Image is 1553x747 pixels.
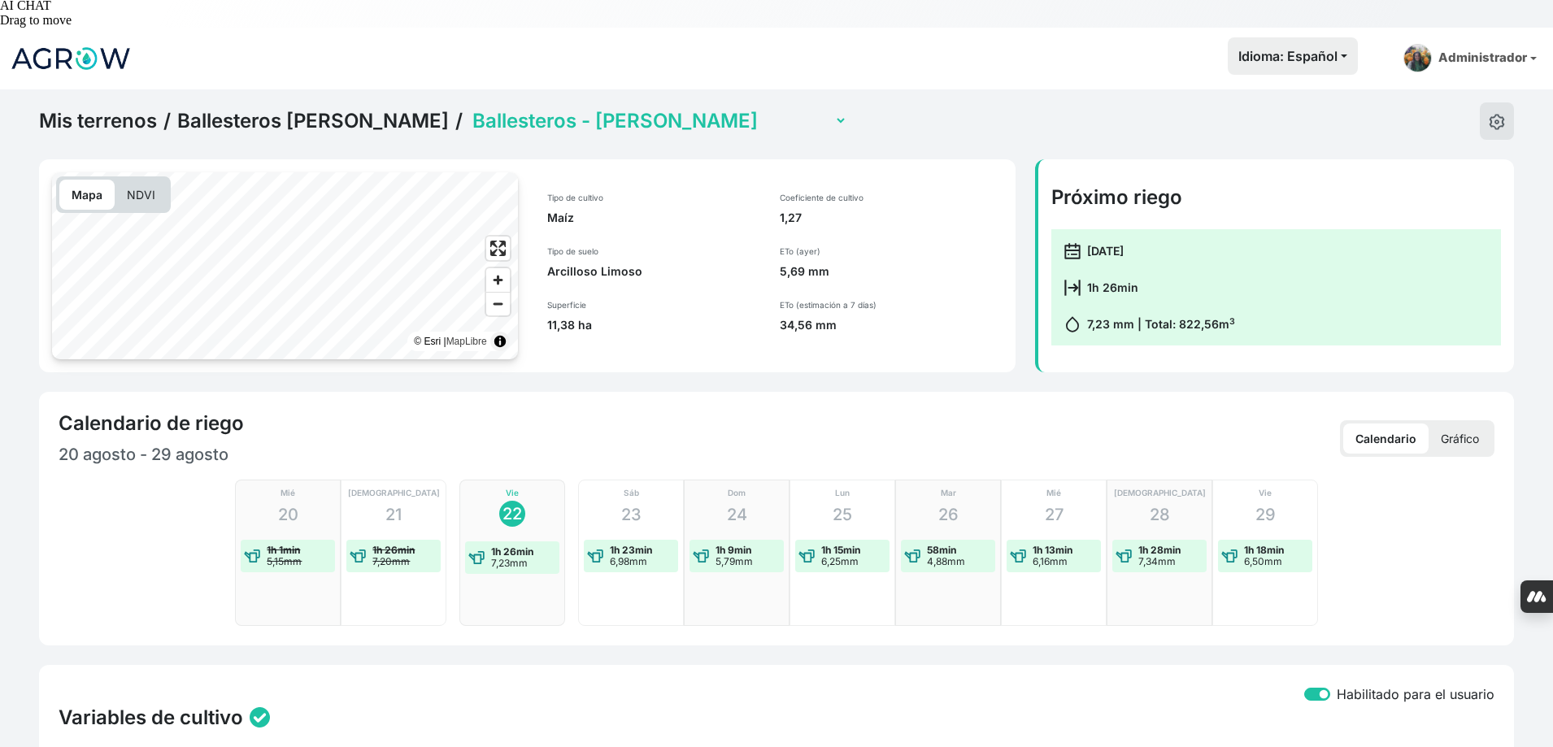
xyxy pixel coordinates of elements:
img: admin-picture [1403,44,1432,72]
p: 28 [1150,502,1170,527]
p: 1,27 [780,210,1003,226]
img: water-event [798,548,815,564]
p: NDVI [115,180,167,210]
img: water-event [1221,548,1238,564]
h4: Próximo riego [1051,185,1501,210]
img: water-event [904,548,920,564]
button: Idioma: Español [1228,37,1358,75]
p: 22 [502,502,522,526]
p: 7,20mm [372,556,415,567]
strong: 1h 18min [1244,544,1284,556]
p: [DEMOGRAPHIC_DATA] [348,487,440,499]
p: Lun [835,487,850,499]
p: 25 [833,502,852,527]
strong: 1h 26min [491,545,533,558]
strong: 1h 15min [821,544,860,556]
strong: 1h 13min [1033,544,1072,556]
p: 34,56 mm [780,317,1003,333]
p: Mar [941,487,956,499]
h4: Calendario de riego [59,411,244,436]
p: 6,16mm [1033,556,1072,567]
p: 24 [727,502,747,527]
p: 20 agosto - 29 agosto [59,442,776,467]
p: Sáb [624,487,639,499]
p: 29 [1255,502,1276,527]
strong: 1h 28min [1138,544,1181,556]
p: Tipo de suelo [547,245,760,257]
img: calendar [1064,316,1081,332]
p: ETo (estimación a 7 días) [780,299,1003,311]
a: MapLibre [446,336,487,347]
sup: 3 [1229,316,1235,327]
strong: 58min [927,544,956,556]
p: Arcilloso Limoso [547,263,760,280]
p: Maíz [547,210,760,226]
p: Gráfico [1429,423,1491,454]
p: 7,34mm [1138,556,1181,567]
a: Administrador [1397,37,1543,79]
p: Vie [506,487,519,499]
p: Coeficiente de cultivo [780,192,1003,203]
canvas: Map [52,172,518,359]
img: status [250,707,270,727]
p: 27 [1045,502,1064,527]
p: 26 [938,502,959,527]
img: water-event [244,548,260,564]
h4: Variables de cultivo [59,706,243,730]
p: 5,79mm [716,556,753,567]
p: 6,98mm [610,556,652,567]
p: 21 [385,502,402,527]
strong: 1h 1min [267,544,300,556]
p: Dom [728,487,746,499]
summary: Toggle attribution [490,332,510,351]
select: Terrain Selector [469,108,847,133]
p: Calendario [1343,423,1429,454]
img: water-event [693,548,709,564]
label: Habilitado para el usuario [1337,684,1494,704]
img: water-event [468,549,485,566]
img: calendar [1064,280,1081,296]
p: 6,25mm [821,556,860,567]
p: [DATE] [1087,242,1124,259]
p: 20 [278,502,298,527]
p: Mié [1046,487,1061,499]
button: Zoom out [486,292,510,315]
p: Mapa [59,180,115,210]
p: 7,23 mm | Total: 822,56 [1087,315,1235,332]
strong: 1h 9min [716,544,751,556]
img: water-event [587,548,603,564]
p: 1h 26min [1087,279,1138,296]
img: Logo [10,38,132,79]
a: Ballesteros [PERSON_NAME] [177,109,449,133]
p: 5,15mm [267,556,302,567]
img: calendar [1064,243,1081,259]
img: water-event [1010,548,1026,564]
p: Superficie [547,299,760,311]
p: 4,88mm [927,556,965,567]
p: 23 [621,502,642,527]
p: 6,50mm [1244,556,1284,567]
p: [DEMOGRAPHIC_DATA] [1114,487,1206,499]
p: Tipo de cultivo [547,192,760,203]
img: water-event [1116,548,1132,564]
p: ETo (ayer) [780,245,1003,257]
p: Vie [1259,487,1272,499]
button: Zoom in [486,268,510,292]
strong: 1h 23min [610,544,652,556]
button: Enter fullscreen [486,237,510,260]
p: 11,38 ha [547,317,760,333]
div: © Esri | [414,333,486,350]
p: 7,23mm [491,558,533,569]
img: edit [1489,114,1505,130]
span: / [455,109,463,133]
span: / [163,109,171,133]
span: m [1219,317,1235,331]
strong: 1h 26min [372,544,415,556]
a: Mis terrenos [39,109,157,133]
p: Mié [281,487,295,499]
p: 5,69 mm [780,263,1003,280]
img: water-event [350,548,366,564]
